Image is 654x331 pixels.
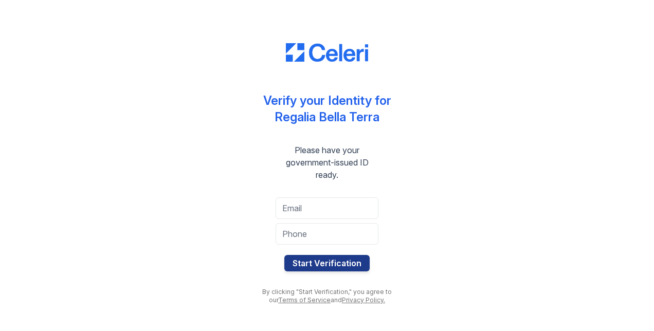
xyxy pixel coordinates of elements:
a: Terms of Service [278,296,331,304]
a: Privacy Policy. [342,296,385,304]
button: Start Verification [284,255,370,271]
input: Phone [276,223,378,245]
img: CE_Logo_Blue-a8612792a0a2168367f1c8372b55b34899dd931a85d93a1a3d3e32e68fde9ad4.png [286,43,368,62]
div: Please have your government-issued ID ready. [255,144,399,181]
input: Email [276,197,378,219]
div: Verify your Identity for Regalia Bella Terra [263,93,391,125]
div: By clicking "Start Verification," you agree to our and [255,288,399,304]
